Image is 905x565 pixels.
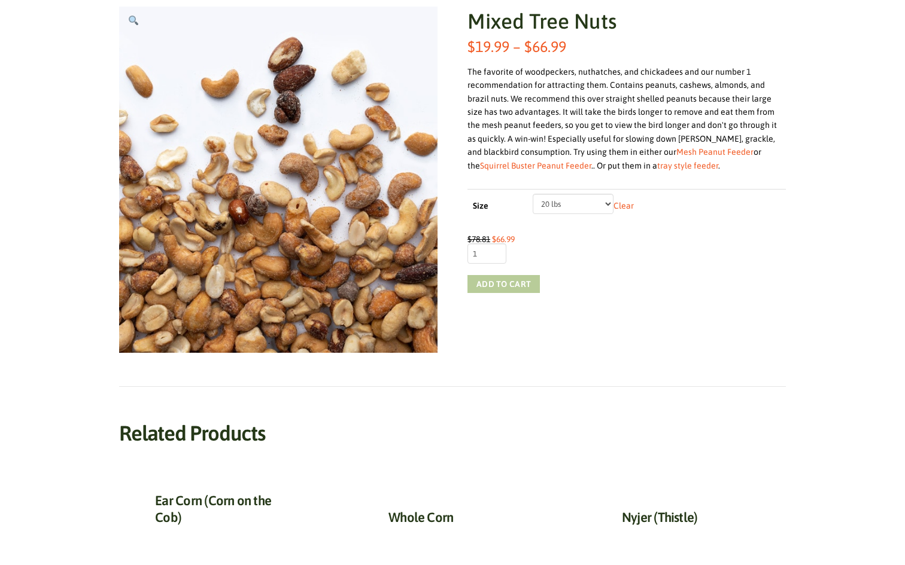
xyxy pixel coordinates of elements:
[119,420,786,445] h2: Related products
[513,38,521,55] span: –
[467,65,786,172] div: The favorite of woodpeckers, nuthatches, and chickadees and our number 1 recommendation for attra...
[467,38,475,55] span: $
[467,275,540,293] button: Add to cart
[657,161,718,170] a: tray style feeder
[524,38,532,55] span: $
[129,16,138,25] img: 🔍
[467,243,506,264] input: Product quantity
[622,509,697,525] a: Nyjer (Thistle)
[492,234,515,244] bdi: 66.99
[155,493,271,526] a: Ear Corn (Corn on the Cob)
[492,234,496,244] span: $
[467,38,509,55] bdi: 19.99
[467,7,786,36] h1: Mixed Tree Nuts
[388,509,453,525] a: Whole Corn
[676,147,754,157] a: Mesh Peanut Feeder
[467,234,490,244] bdi: 78.81
[480,161,591,170] a: Squirrel Buster Peanut Feeder
[614,201,634,210] a: Clear options
[473,199,523,213] label: Size
[524,38,566,55] bdi: 66.99
[119,7,148,35] a: View full-screen image gallery
[467,234,472,244] span: $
